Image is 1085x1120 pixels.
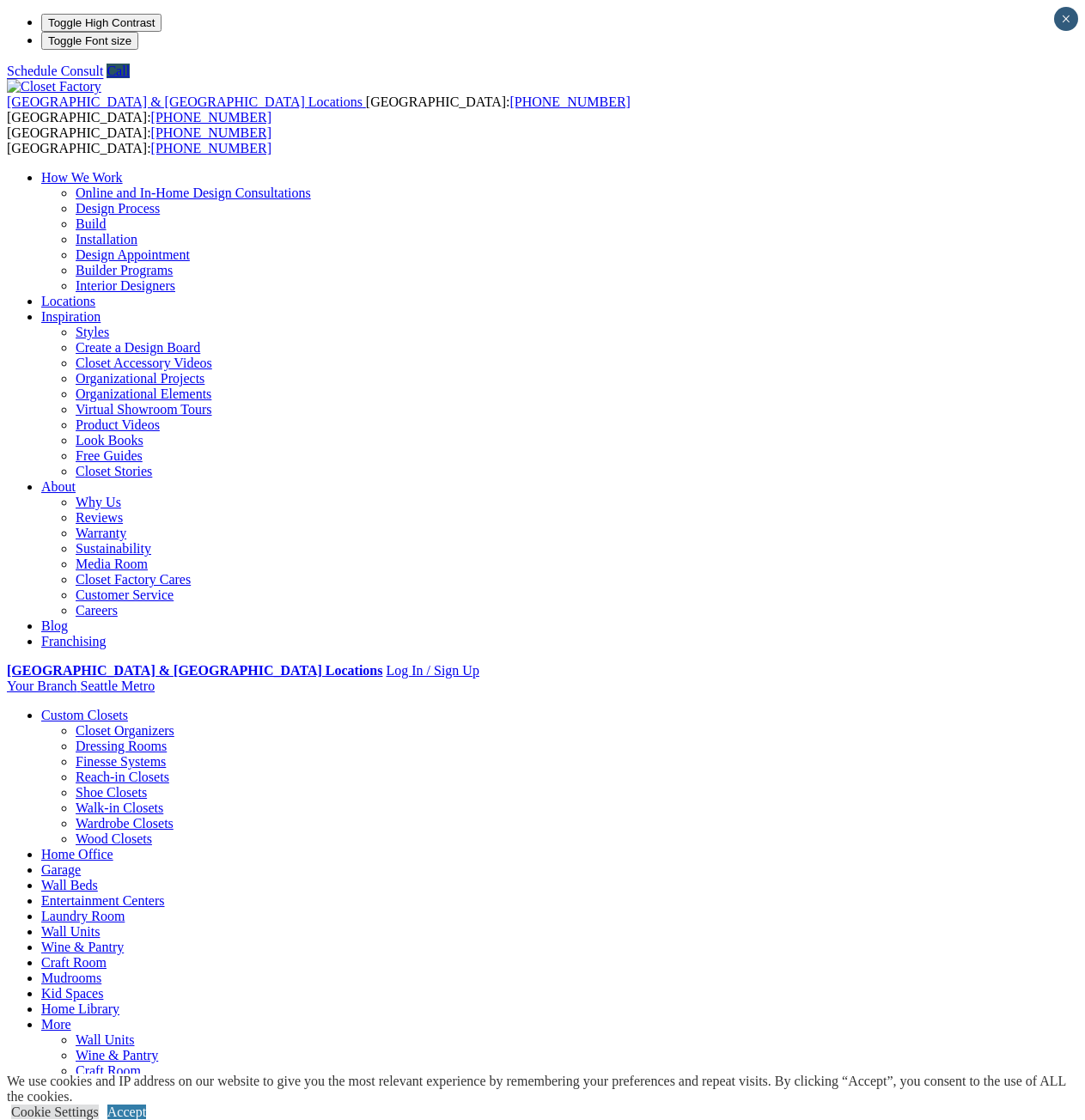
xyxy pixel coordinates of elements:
a: Home Library [41,1001,119,1016]
a: Finesse Systems [76,754,166,769]
a: Custom Closets [41,708,128,722]
a: Wall Units [41,924,100,939]
a: [PHONE_NUMBER] [509,94,630,109]
a: [GEOGRAPHIC_DATA] & [GEOGRAPHIC_DATA] Locations [7,663,382,678]
a: Closet Organizers [76,723,174,738]
span: [GEOGRAPHIC_DATA]: [GEOGRAPHIC_DATA]: [7,125,271,155]
a: Closet Factory Cares [76,572,191,587]
a: Laundry Room [41,909,125,923]
a: Free Guides [76,448,143,463]
a: Mudrooms [41,971,101,985]
a: Installation [76,232,137,247]
button: Toggle Font size [41,32,138,50]
a: Walk-in Closets [76,800,163,815]
span: [GEOGRAPHIC_DATA]: [GEOGRAPHIC_DATA]: [7,94,631,125]
a: Interior Designers [76,278,175,293]
a: Craft Room [76,1063,141,1078]
a: Accept [107,1105,146,1119]
a: Design Appointment [76,247,190,262]
a: Locations [41,294,95,308]
a: [PHONE_NUMBER] [151,110,271,125]
a: Look Books [76,433,143,447]
a: Design Process [76,201,160,216]
a: How We Work [41,170,123,185]
a: Media Room [76,557,148,571]
a: Online and In-Home Design Consultations [76,186,311,200]
a: Organizational Projects [76,371,204,386]
a: Dressing Rooms [76,739,167,753]
a: Reach-in Closets [76,770,169,784]
a: Careers [76,603,118,618]
a: Craft Room [41,955,107,970]
a: Sustainability [76,541,151,556]
a: Call [107,64,130,78]
a: Wall Beds [41,878,98,892]
a: Closet Accessory Videos [76,356,212,370]
a: Wine & Pantry [41,940,124,954]
a: Create a Design Board [76,340,200,355]
div: We use cookies and IP address on our website to give you the most relevant experience by remember... [7,1074,1085,1105]
a: About [41,479,76,494]
a: Virtual Showroom Tours [76,402,212,417]
a: Reviews [76,510,123,525]
a: [PHONE_NUMBER] [151,141,271,155]
a: More menu text will display only on big screen [41,1017,71,1032]
a: Home Office [41,847,113,861]
a: Wine & Pantry [76,1048,158,1062]
a: [GEOGRAPHIC_DATA] & [GEOGRAPHIC_DATA] Locations [7,94,366,109]
a: Wood Closets [76,831,152,846]
a: Franchising [41,634,107,648]
a: Styles [76,325,109,339]
a: Organizational Elements [76,387,211,401]
a: Shoe Closets [76,785,147,800]
span: Toggle High Contrast [48,16,155,29]
a: Customer Service [76,587,174,602]
a: Kid Spaces [41,986,103,1001]
img: Closet Factory [7,79,101,94]
a: Why Us [76,495,121,509]
a: Build [76,216,107,231]
span: Toggle Font size [48,34,131,47]
a: Garage [41,862,81,877]
a: Wall Units [76,1032,134,1047]
a: Your Branch Seattle Metro [7,679,155,693]
a: Blog [41,618,68,633]
a: Closet Stories [76,464,152,478]
span: Seattle Metro [80,679,155,693]
a: [PHONE_NUMBER] [151,125,271,140]
a: Schedule Consult [7,64,103,78]
span: Your Branch [7,679,76,693]
a: Log In / Sign Up [386,663,478,678]
a: Entertainment Centers [41,893,165,908]
a: Warranty [76,526,126,540]
a: Product Videos [76,417,160,432]
a: Inspiration [41,309,101,324]
a: Cookie Settings [11,1105,99,1119]
a: Builder Programs [76,263,173,277]
span: [GEOGRAPHIC_DATA] & [GEOGRAPHIC_DATA] Locations [7,94,363,109]
a: Wardrobe Closets [76,816,174,831]
button: Toggle High Contrast [41,14,162,32]
button: Close [1054,7,1078,31]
